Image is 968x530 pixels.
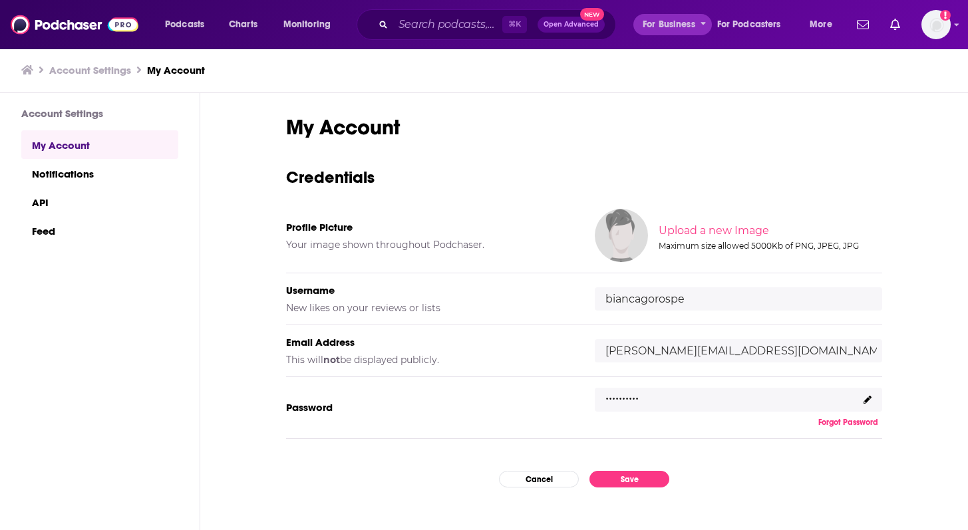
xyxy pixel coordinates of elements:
b: not [323,354,340,366]
h5: Profile Picture [286,221,573,233]
a: Show notifications dropdown [852,13,874,36]
svg: Add a profile image [940,10,951,21]
input: email [595,339,882,362]
button: open menu [709,14,800,35]
h1: My Account [286,114,882,140]
span: For Business [643,15,695,34]
span: Charts [229,15,257,34]
button: open menu [800,14,849,35]
h5: This will be displayed publicly. [286,354,573,366]
div: Search podcasts, credits, & more... [369,9,629,40]
span: Podcasts [165,15,204,34]
a: Account Settings [49,64,131,76]
button: Show profile menu [921,10,951,39]
a: Notifications [21,159,178,188]
span: Monitoring [283,15,331,34]
p: .......... [605,384,639,404]
img: Podchaser - Follow, Share and Rate Podcasts [11,12,138,37]
a: My Account [21,130,178,159]
a: Feed [21,216,178,245]
span: New [580,8,604,21]
h5: Username [286,284,573,297]
button: Save [589,471,669,487]
span: Logged in as biancagorospe [921,10,951,39]
button: Open AdvancedNew [538,17,605,33]
h3: Account Settings [21,107,178,120]
button: open menu [633,14,712,35]
h5: Email Address [286,336,573,348]
a: Charts [220,14,265,35]
img: User Profile [921,10,951,39]
h5: New likes on your reviews or lists [286,302,573,314]
h5: Your image shown throughout Podchaser. [286,239,573,251]
button: open menu [274,14,348,35]
input: username [595,287,882,311]
a: My Account [147,64,205,76]
span: Open Advanced [544,21,599,28]
a: Show notifications dropdown [885,13,905,36]
a: API [21,188,178,216]
button: Cancel [499,471,579,487]
h5: Password [286,401,573,414]
span: For Podcasters [717,15,781,34]
span: ⌘ K [502,16,527,33]
span: More [810,15,832,34]
button: Forgot Password [814,417,882,428]
h3: Credentials [286,167,882,188]
button: open menu [156,14,222,35]
img: Your profile image [595,209,648,262]
input: Search podcasts, credits, & more... [393,14,502,35]
div: Maximum size allowed 5000Kb of PNG, JPEG, JPG [659,241,880,251]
